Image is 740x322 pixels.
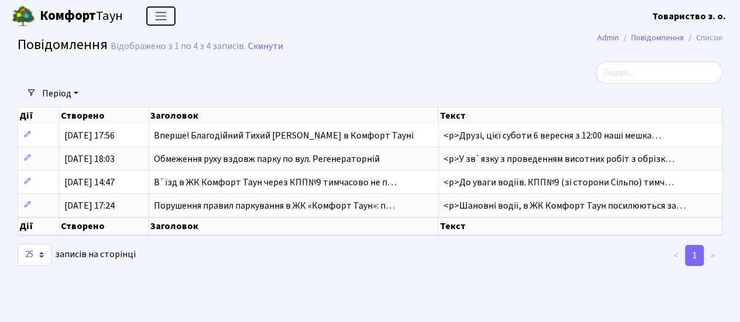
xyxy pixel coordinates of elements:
[652,10,726,23] b: Товариство з. о.
[146,6,175,26] button: Переключити навігацію
[154,199,395,212] span: Порушення правил паркування в ЖК «Комфорт Таун»: п…
[18,244,51,266] select: записів на сторінці
[154,129,414,142] span: Вперше! Благодійний Тихий [PERSON_NAME] в Комфорт Тауні
[149,108,439,124] th: Заголовок
[631,32,684,44] a: Повідомлення
[685,245,704,266] a: 1
[18,108,60,124] th: Дії
[37,84,83,103] a: Період
[438,217,722,235] th: Текст
[149,217,439,235] th: Заголовок
[597,32,619,44] a: Admin
[684,32,722,44] li: Список
[652,9,726,23] a: Товариство з. о.
[18,217,60,235] th: Дії
[18,244,136,266] label: записів на сторінці
[596,61,722,84] input: Пошук...
[438,108,722,124] th: Текст
[443,176,674,189] span: <p>До уваги водіїв. КПП№9 (зі сторони Сільпо) тимч…
[580,26,740,50] nav: breadcrumb
[248,41,283,52] a: Скинути
[154,153,380,165] span: Обмеження руху вздовж парку по вул. Регенераторній
[154,176,397,189] span: В`їзд в ЖК Комфорт Таун через КПП№9 тимчасово не п…
[111,41,246,52] div: Відображено з 1 по 4 з 4 записів.
[64,176,115,189] span: [DATE] 14:47
[12,5,35,28] img: logo.png
[443,129,661,142] span: <p>Друзі, цієї суботи 6 вересня з 12:00 наші мешка…
[64,129,115,142] span: [DATE] 17:56
[60,217,149,235] th: Створено
[443,153,674,165] span: <p>У зв`язку з проведенням висотних робіт з обрізк…
[40,6,123,26] span: Таун
[60,108,149,124] th: Створено
[443,199,686,212] span: <p>Шановні водії, в ЖК Комфорт Таун посилюються за…
[40,6,96,25] b: Комфорт
[64,199,115,212] span: [DATE] 17:24
[18,34,108,55] span: Повідомлення
[64,153,115,165] span: [DATE] 18:03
